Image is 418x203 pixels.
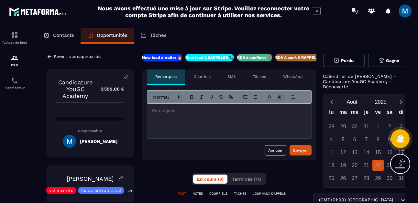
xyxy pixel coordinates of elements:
p: CRM [2,63,27,67]
span: En cours (3) [197,176,224,182]
a: formationformationTableau de bord [2,27,27,49]
p: Calendrier de [PERSON_NAME] - Candidature YouGC Academy - Découverte [323,74,410,89]
div: 29 [337,121,349,132]
div: 30 [349,121,360,132]
button: Gagné [368,54,410,67]
a: schedulerschedulerPlanificateur [2,72,27,94]
h5: [PERSON_NAME] [80,139,117,144]
img: formation [11,31,18,39]
p: Revenir aux opportunités [54,54,101,59]
div: 12 [337,147,349,158]
p: Responsable [56,129,124,133]
img: logo [9,6,67,17]
div: 13 [349,147,360,158]
div: lu [326,108,337,119]
button: Open months overlay [338,96,367,108]
span: Terminés (11) [232,176,261,182]
button: Annuler [265,145,286,155]
div: Calendar days [326,121,407,184]
div: 2 [384,121,395,132]
span: Gagné [386,58,399,63]
div: 9 [384,134,395,145]
a: [PERSON_NAME] [67,175,114,182]
p: Contacts [53,32,74,38]
span: Perdu [341,58,354,63]
button: Previous month [326,98,338,106]
p: New lead à RAPPELER 📞 [185,55,234,60]
p: New lead à traiter 🔥 [142,55,182,60]
button: Next month [395,98,407,106]
img: formation [11,54,18,62]
h2: Nous avons effectué une mise à jour sur Stripe. Veuillez reconnecter votre compte Stripe afin de ... [97,5,310,18]
div: 25 [326,173,337,184]
div: 26 [337,173,349,184]
p: JOURNAUX D'APPELS [253,191,286,196]
div: 18 [326,160,337,171]
div: ve [372,108,384,119]
div: sa [384,108,395,119]
div: Calendar wrapper [326,108,407,184]
div: 23 [384,160,395,171]
p: Candidature YouGC Academy [56,79,94,99]
div: 11 [326,147,337,158]
p: COURRIELS [209,191,227,196]
p: TÂCHES [234,191,246,196]
div: 27 [349,173,360,184]
div: 4 [326,134,337,145]
p: vsl inscrits [49,188,73,193]
div: 14 [361,147,372,158]
a: Tâches [134,28,173,44]
div: 6 [349,134,360,145]
p: Courriels [194,74,211,79]
p: NOTES [192,191,203,196]
div: 19 [337,160,349,171]
p: Tâches [150,32,167,38]
p: Opportunités [97,32,127,38]
button: En cours (3) [193,175,227,184]
p: Tableau de bord [2,41,27,44]
a: Opportunités [81,28,134,44]
div: 15 [372,147,384,158]
div: 8 [372,134,384,145]
div: 3 [396,121,407,132]
p: RDV à confimer ❓ [237,55,272,60]
div: 1 [372,121,384,132]
div: 28 [361,173,372,184]
div: 31 [361,121,372,132]
p: 2 599,00 € [94,83,124,95]
button: Envoyer [290,145,312,155]
div: me [349,108,360,119]
button: Perdu [323,54,365,67]
p: SMS [227,74,236,79]
div: 21 [361,160,372,171]
div: 16 [384,147,395,158]
button: Open years overlay [366,96,395,108]
p: Remarques [155,74,177,79]
div: 5 [337,134,349,145]
img: scheduler [11,77,18,84]
div: 7 [361,134,372,145]
p: RDV à conf. A RAPPELER [275,55,322,60]
button: Terminés (11) [228,175,265,184]
p: TOUT [178,191,186,196]
a: Contacts [37,28,81,44]
p: WhatsApp [283,74,303,79]
p: Tâches [253,74,266,79]
div: ma [337,108,349,119]
div: 30 [384,173,395,184]
p: +3 [126,188,134,195]
p: Planificateur [2,86,27,90]
div: di [395,108,407,119]
div: je [360,108,372,119]
div: 22 [372,160,384,171]
div: 29 [372,173,384,184]
a: formationformationCRM [2,49,27,72]
div: 20 [349,160,360,171]
div: Envoyer [293,147,308,154]
p: leads entrants vsl [81,188,121,193]
div: 31 [396,173,407,184]
div: 28 [326,121,337,132]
